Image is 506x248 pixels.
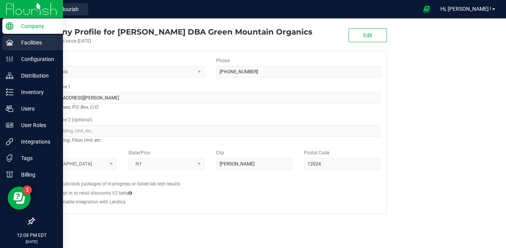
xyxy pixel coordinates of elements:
[23,185,32,195] iframe: Resource center unread badge
[304,149,329,156] label: Postal Code
[13,21,60,31] p: Company
[40,103,98,112] i: Street address, P.O. Box, C/O
[13,38,60,47] p: Facilities
[13,71,60,80] p: Distribution
[60,190,132,197] label: Opt in to retail discounts V2 beta
[6,105,13,112] inline-svg: Users
[216,66,380,78] input: (123) 456-7890
[34,26,313,38] div: Lance De Ratafia DBA Green Mountain Organics
[60,180,180,187] label: Auto-lock packages of in-progress or failed lab test results
[440,6,491,12] span: Hi, [PERSON_NAME] !
[34,38,313,45] div: Account active since [DATE]
[40,92,380,104] input: Address
[363,32,372,38] span: Edit
[3,239,60,245] p: [DATE]
[13,88,60,97] p: Inventory
[13,55,60,64] p: Configuration
[216,158,293,170] input: City
[40,125,380,137] input: Suite, Building, Unit, etc.
[6,39,13,46] inline-svg: Facilities
[3,232,60,239] p: 12:08 PM EDT
[40,136,101,145] i: Suite, Building, Floor, Unit, etc.
[6,121,13,129] inline-svg: User Roles
[6,171,13,179] inline-svg: Billing
[6,154,13,162] inline-svg: Tags
[13,154,60,163] p: Tags
[40,175,380,180] h2: Configs
[6,72,13,79] inline-svg: Distribution
[6,55,13,63] inline-svg: Configuration
[13,121,60,130] p: User Roles
[216,57,230,64] label: Phone
[418,2,435,17] span: Open Ecommerce Menu
[13,170,60,179] p: Billing
[128,149,150,156] label: State/Prov
[216,149,224,156] label: City
[6,138,13,145] inline-svg: Integrations
[6,88,13,96] inline-svg: Inventory
[13,104,60,113] p: Users
[8,187,31,210] iframe: Resource center
[6,22,13,30] inline-svg: Company
[60,198,126,205] label: Enable integration with Lendica
[40,116,92,123] label: Address Line 2 (optional)
[349,28,387,42] button: Edit
[13,137,60,146] p: Integrations
[304,158,380,170] input: Postal Code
